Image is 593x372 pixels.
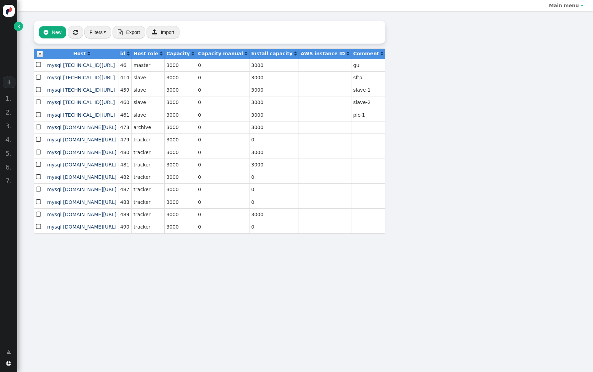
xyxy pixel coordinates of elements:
td: 3000 [249,96,299,108]
span:  [36,135,42,144]
td: 0 [196,133,249,146]
span:  [18,23,21,30]
img: logo-icon.svg [3,5,15,17]
img: trigger_black.png [104,31,106,33]
a: mysql [DOMAIN_NAME][URL] [47,187,116,192]
td: slave-2 [351,96,385,108]
td: tracker [131,183,164,196]
span: Click to sort [127,51,130,56]
td: tracker [131,208,164,221]
span:  [36,97,42,107]
td: 3000 [164,71,196,84]
td: archive [131,121,164,133]
td: 480 [118,146,131,158]
span:  [36,85,42,94]
td: 3000 [164,208,196,221]
a:  [381,51,383,56]
td: 489 [118,208,131,221]
a: mysql [DOMAIN_NAME][URL] [47,125,116,130]
td: 0 [196,146,249,158]
td: 3000 [249,146,299,158]
span: Click to sort [347,51,349,56]
span:  [152,29,157,35]
span: mysql [TECHNICAL_ID][URL] [47,75,115,80]
td: sftp [351,71,385,84]
td: 3000 [164,159,196,171]
b: Host [73,51,86,56]
span:  [36,185,42,194]
span: Click to sort [245,51,247,56]
a: mysql [DOMAIN_NAME][URL] [47,162,116,167]
button: Filters [84,26,111,38]
td: 0 [196,183,249,196]
b: Main menu [549,3,579,8]
a:  [2,346,16,358]
td: 3000 [164,59,196,71]
td: tracker [131,221,164,233]
td: gui [351,59,385,71]
span:  [36,172,42,182]
span:  [36,160,42,169]
a: mysql [TECHNICAL_ID][URL] [47,112,115,118]
button:  Export [113,26,145,38]
a: mysql [TECHNICAL_ID][URL] [47,100,115,105]
a: mysql [DOMAIN_NAME][URL] [47,199,116,205]
span:  [44,30,48,35]
td: 3000 [164,109,196,121]
a: mysql [TECHNICAL_ID][URL] [47,62,115,68]
td: 0 [196,96,249,108]
td: tracker [131,171,164,183]
td: slave-1 [351,84,385,96]
a:  [160,51,163,56]
td: 0 [196,159,249,171]
td: 3000 [164,133,196,146]
td: 490 [118,221,131,233]
td: 0 [249,133,299,146]
span: Export [126,30,140,35]
span:  [580,3,583,8]
button: Import [147,26,179,38]
td: 0 [196,71,249,84]
td: 0 [196,208,249,221]
button: New [39,26,66,38]
td: master [131,59,164,71]
a: mysql [DOMAIN_NAME][URL] [47,150,116,155]
b: Install capacity [251,51,292,56]
span:  [6,361,11,366]
td: 481 [118,159,131,171]
td: 3000 [164,96,196,108]
td: 0 [196,221,249,233]
span:  [36,197,42,207]
b: id [120,51,125,56]
span: Click to sort [294,51,297,56]
span:  [36,222,42,231]
td: 0 [249,196,299,208]
a: mysql [DOMAIN_NAME][URL] [47,174,116,180]
a: mysql [DOMAIN_NAME][URL] [47,212,116,217]
td: 3000 [249,59,299,71]
td: 3000 [249,121,299,133]
td: 3000 [164,221,196,233]
td: 0 [249,171,299,183]
a:  [294,51,297,56]
td: 46 [118,59,131,71]
b: Capacity [166,51,190,56]
span: Click to sort [381,51,383,56]
td: 460 [118,96,131,108]
td: 0 [196,59,249,71]
span:  [73,30,78,35]
td: tracker [131,159,164,171]
td: 482 [118,171,131,183]
td: 414 [118,71,131,84]
a:  [245,51,247,56]
b: Capacity manual [198,51,243,56]
td: 3000 [249,208,299,221]
td: 0 [196,84,249,96]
